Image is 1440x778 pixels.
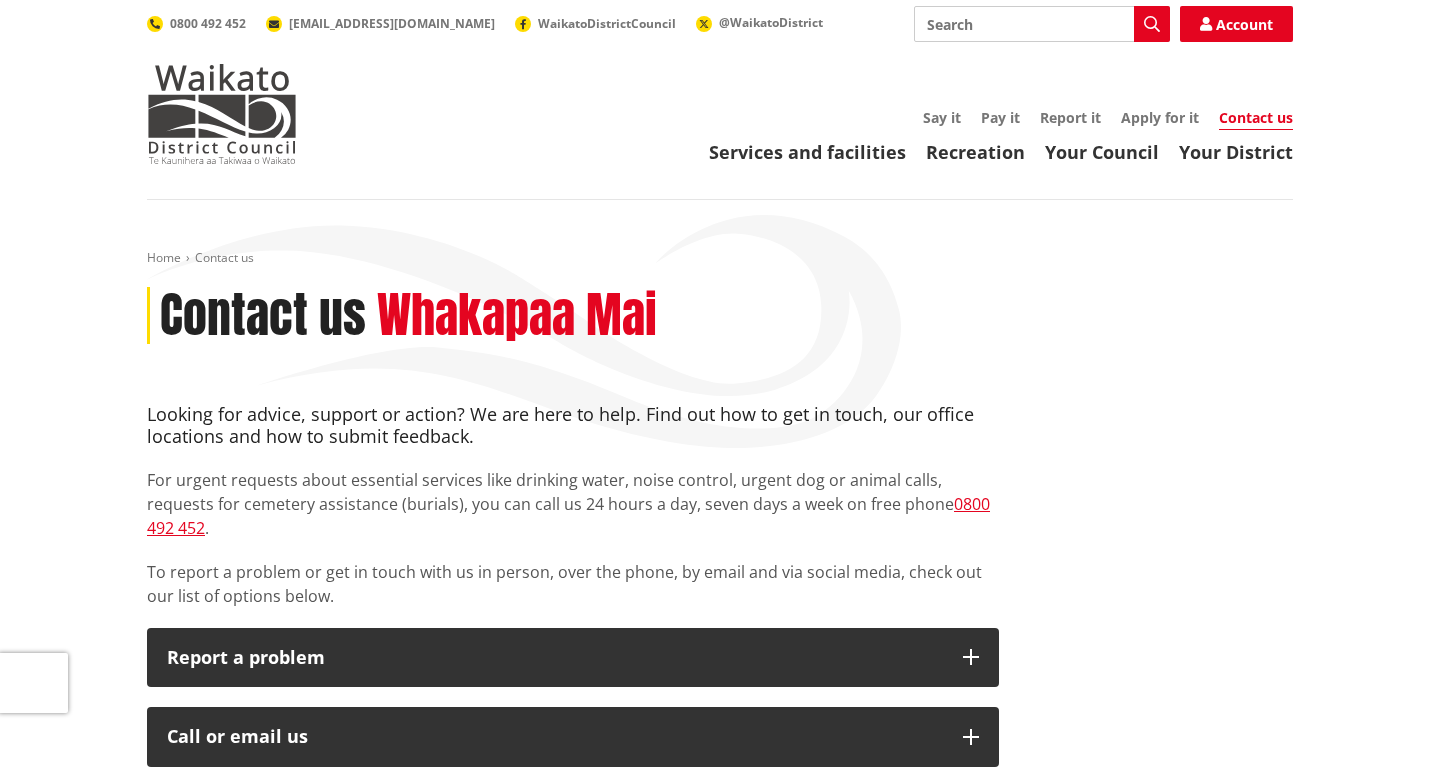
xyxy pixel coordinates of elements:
[167,648,943,668] p: Report a problem
[195,249,254,266] span: Contact us
[147,249,181,266] a: Home
[147,560,999,608] p: To report a problem or get in touch with us in person, over the phone, by email and via social me...
[538,15,676,32] span: WaikatoDistrictCouncil
[266,15,495,32] a: [EMAIL_ADDRESS][DOMAIN_NAME]
[147,468,999,540] p: For urgent requests about essential services like drinking water, noise control, urgent dog or an...
[696,14,823,31] a: @WaikatoDistrict
[147,15,246,32] a: 0800 492 452
[147,64,297,164] img: Waikato District Council - Te Kaunihera aa Takiwaa o Waikato
[914,6,1170,42] input: Search input
[377,287,657,345] h2: Whakapaa Mai
[170,15,246,32] span: 0800 492 452
[1219,108,1293,130] a: Contact us
[147,493,990,539] a: 0800 492 452
[981,108,1020,127] a: Pay it
[167,727,943,747] div: Call or email us
[160,287,366,345] h1: Contact us
[709,140,906,164] a: Services and facilities
[147,628,999,688] button: Report a problem
[1040,108,1101,127] a: Report it
[147,404,999,447] h4: Looking for advice, support or action? We are here to help. Find out how to get in touch, our off...
[719,14,823,31] span: @WaikatoDistrict
[1121,108,1199,127] a: Apply for it
[1179,140,1293,164] a: Your District
[147,250,1293,267] nav: breadcrumb
[1180,6,1293,42] a: Account
[923,108,961,127] a: Say it
[515,15,676,32] a: WaikatoDistrictCouncil
[147,707,999,767] button: Call or email us
[1045,140,1159,164] a: Your Council
[926,140,1025,164] a: Recreation
[289,15,495,32] span: [EMAIL_ADDRESS][DOMAIN_NAME]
